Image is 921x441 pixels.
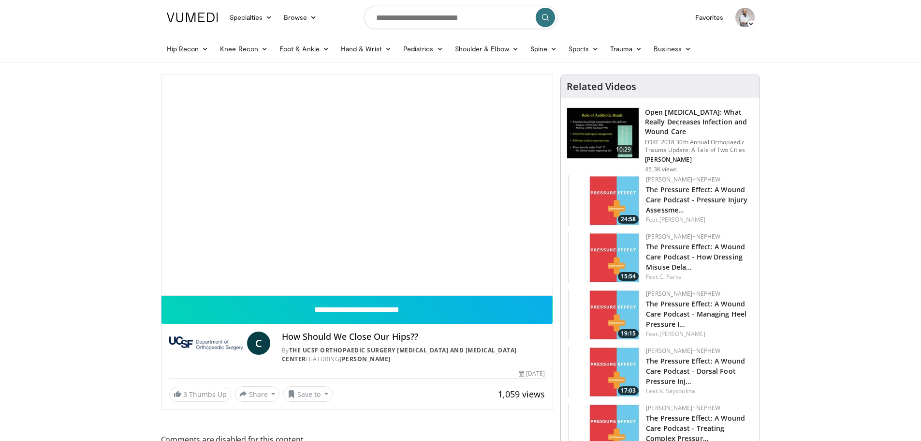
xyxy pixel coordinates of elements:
h3: Open [MEDICAL_DATA]: What Really Decreases Infection and Wound Care [645,107,754,137]
img: 2a658e12-bd38-46e9-9f21-8239cc81ed40.150x105_q85_crop-smart_upscale.jpg [569,175,641,226]
a: Knee Recon [214,39,274,59]
h4: Related Videos [567,81,636,92]
img: VuMedi Logo [167,13,218,22]
img: 60a7b2e5-50df-40c4-868a-521487974819.150x105_q85_crop-smart_upscale.jpg [569,289,641,340]
a: [PERSON_NAME]+Nephew [646,232,720,241]
img: Avatar [735,8,755,27]
a: The Pressure Effect: A Wound Care Podcast - Pressure Injury Assessme… [646,185,747,214]
p: [PERSON_NAME] [645,156,754,164]
div: By FEATURING [282,346,545,364]
img: ded7be61-cdd8-40fc-98a3-de551fea390e.150x105_q85_crop-smart_upscale.jpg [567,108,639,158]
video-js: Video Player [161,75,553,296]
a: The UCSF Orthopaedic Surgery [MEDICAL_DATA] and [MEDICAL_DATA] Center [282,346,517,363]
span: 10:29 [612,145,635,154]
a: 10:29 Open [MEDICAL_DATA]: What Really Decreases Infection and Wound Care FORE 2018 30th Annual O... [567,107,754,173]
a: Trauma [604,39,648,59]
span: 19:15 [618,329,639,338]
span: 17:03 [618,386,639,395]
p: FORE 2018 30th Annual Orthopaedic Trauma Update: A Tale of Two Cities [645,138,754,154]
span: 15:54 [618,272,639,281]
a: The Pressure Effect: A Wound Care Podcast - Managing Heel Pressure I… [646,299,746,329]
div: Feat. [646,387,752,395]
a: 19:15 [569,289,641,340]
a: [PERSON_NAME] [659,215,705,224]
a: Foot & Ankle [274,39,335,59]
span: 1,059 views [498,388,545,400]
a: Hip Recon [161,39,215,59]
a: 24:58 [569,175,641,226]
a: Pediatrics [397,39,449,59]
p: 45.3K views [645,166,677,173]
div: Feat. [646,330,752,338]
input: Search topics, interventions [364,6,557,29]
a: [PERSON_NAME] [659,330,705,338]
a: V. Saysoukha [659,387,695,395]
a: 17:03 [569,347,641,397]
a: Sports [563,39,604,59]
a: 15:54 [569,232,641,283]
a: Business [648,39,697,59]
img: The UCSF Orthopaedic Surgery Arthritis and Joint Replacement Center [169,332,243,355]
a: [PERSON_NAME]+Nephew [646,175,720,183]
a: Specialties [224,8,278,27]
a: Shoulder & Elbow [449,39,525,59]
h4: How Should We Close Our Hips?? [282,332,545,342]
a: Browse [278,8,322,27]
a: C [247,332,270,355]
span: 24:58 [618,215,639,224]
div: [DATE] [519,369,545,378]
div: Feat. [646,273,752,281]
span: 3 [183,390,187,399]
a: [PERSON_NAME]+Nephew [646,289,720,298]
img: d68379d8-97de-484f-9076-f39c80eee8eb.150x105_q85_crop-smart_upscale.jpg [569,347,641,397]
a: Favorites [689,8,730,27]
a: [PERSON_NAME]+Nephew [646,347,720,355]
a: Hand & Wrist [335,39,397,59]
div: Feat. [646,215,752,224]
a: 3 Thumbs Up [169,387,231,402]
a: C. Parks [659,273,682,281]
a: [PERSON_NAME] [339,355,391,363]
img: 61e02083-5525-4adc-9284-c4ef5d0bd3c4.150x105_q85_crop-smart_upscale.jpg [569,232,641,283]
a: The Pressure Effect: A Wound Care Podcast - Dorsal Foot Pressure Inj… [646,356,745,386]
button: Save to [283,386,333,402]
a: The Pressure Effect: A Wound Care Podcast - How Dressing Misuse Dela… [646,242,745,272]
a: [PERSON_NAME]+Nephew [646,404,720,412]
button: Share [235,386,280,402]
a: Spine [525,39,563,59]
